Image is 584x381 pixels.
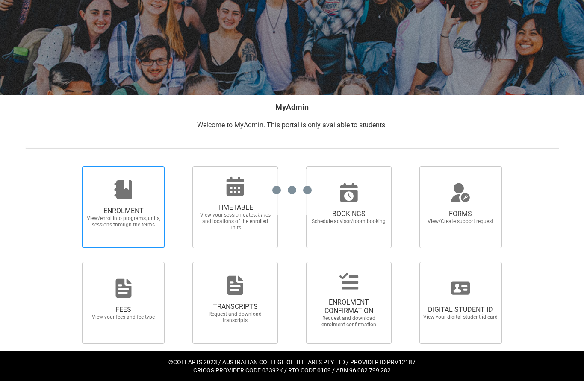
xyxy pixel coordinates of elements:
span: Request and download enrolment confirmation [311,316,386,328]
span: ENROLMENT CONFIRMATION [311,299,386,316]
span: TRANSCRIPTS [198,303,273,311]
span: Request and download transcripts [198,311,273,324]
span: View your digital student id card [423,314,498,321]
span: View your fees and fee type [86,314,161,321]
span: FEES [86,306,161,314]
span: DIGITAL STUDENT ID [423,306,498,314]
